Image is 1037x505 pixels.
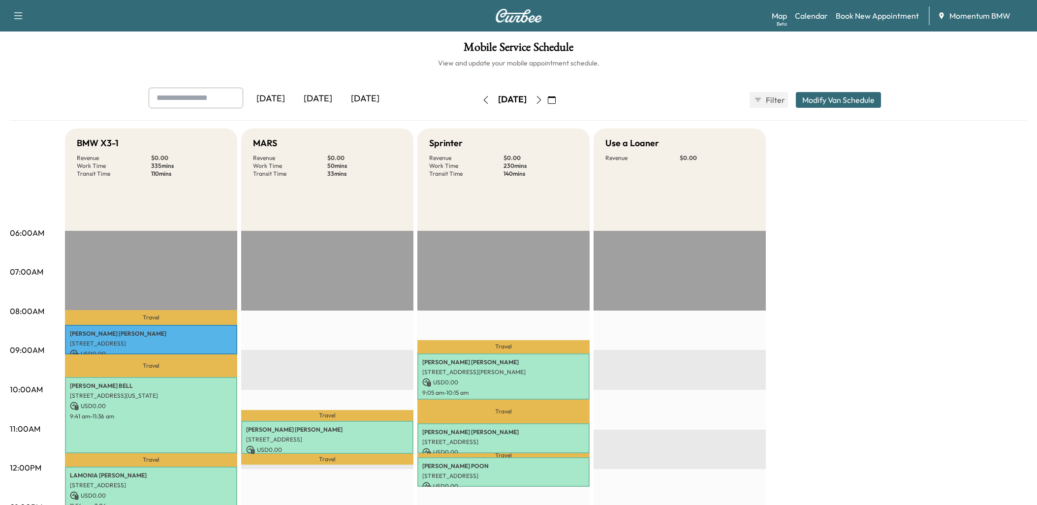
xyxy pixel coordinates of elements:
[422,428,585,436] p: [PERSON_NAME] [PERSON_NAME]
[836,10,919,22] a: Book New Appointment
[417,453,590,457] p: Travel
[65,354,237,377] p: Travel
[253,154,327,162] p: Revenue
[77,162,151,170] p: Work Time
[503,162,578,170] p: 230 mins
[680,154,754,162] p: $ 0.00
[247,88,294,110] div: [DATE]
[70,392,232,400] p: [STREET_ADDRESS][US_STATE]
[422,358,585,366] p: [PERSON_NAME] [PERSON_NAME]
[605,136,659,150] h5: Use a Loaner
[77,154,151,162] p: Revenue
[503,170,578,178] p: 140 mins
[777,20,787,28] div: Beta
[70,402,232,410] p: USD 0.00
[766,94,784,106] span: Filter
[327,162,402,170] p: 50 mins
[498,94,527,106] div: [DATE]
[70,412,232,420] p: 9:41 am - 11:36 am
[70,330,232,338] p: [PERSON_NAME] [PERSON_NAME]
[429,136,463,150] h5: Sprinter
[605,154,680,162] p: Revenue
[246,426,409,434] p: [PERSON_NAME] [PERSON_NAME]
[253,162,327,170] p: Work Time
[417,400,590,423] p: Travel
[422,389,585,397] p: 9:05 am - 10:15 am
[772,10,787,22] a: MapBeta
[422,378,585,387] p: USD 0.00
[503,154,578,162] p: $ 0.00
[429,170,503,178] p: Transit Time
[327,154,402,162] p: $ 0.00
[422,448,585,457] p: USD 0.00
[151,162,225,170] p: 335 mins
[327,170,402,178] p: 33 mins
[10,227,44,239] p: 06:00AM
[796,92,881,108] button: Modify Van Schedule
[417,340,590,353] p: Travel
[253,170,327,178] p: Transit Time
[10,266,43,278] p: 07:00AM
[795,10,828,22] a: Calendar
[151,170,225,178] p: 110 mins
[422,472,585,480] p: [STREET_ADDRESS]
[422,368,585,376] p: [STREET_ADDRESS][PERSON_NAME]
[77,136,119,150] h5: BMW X3-1
[10,344,44,356] p: 09:00AM
[70,340,232,347] p: [STREET_ADDRESS]
[77,170,151,178] p: Transit Time
[10,58,1027,68] h6: View and update your mobile appointment schedule.
[422,482,585,491] p: USD 0.00
[65,310,237,325] p: Travel
[750,92,788,108] button: Filter
[151,154,225,162] p: $ 0.00
[10,383,43,395] p: 10:00AM
[10,41,1027,58] h1: Mobile Service Schedule
[495,9,542,23] img: Curbee Logo
[70,382,232,390] p: [PERSON_NAME] BELL
[246,436,409,443] p: [STREET_ADDRESS]
[70,481,232,489] p: [STREET_ADDRESS]
[241,410,413,421] p: Travel
[65,453,237,467] p: Travel
[422,438,585,446] p: [STREET_ADDRESS]
[429,154,503,162] p: Revenue
[246,445,409,454] p: USD 0.00
[10,423,40,435] p: 11:00AM
[241,454,413,465] p: Travel
[429,162,503,170] p: Work Time
[422,462,585,470] p: [PERSON_NAME] POON
[70,349,232,358] p: USD 0.00
[253,136,277,150] h5: MARS
[70,491,232,500] p: USD 0.00
[294,88,342,110] div: [DATE]
[10,305,44,317] p: 08:00AM
[342,88,389,110] div: [DATE]
[949,10,1010,22] span: Momentum BMW
[10,462,41,473] p: 12:00PM
[70,472,232,479] p: LAMONIA [PERSON_NAME]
